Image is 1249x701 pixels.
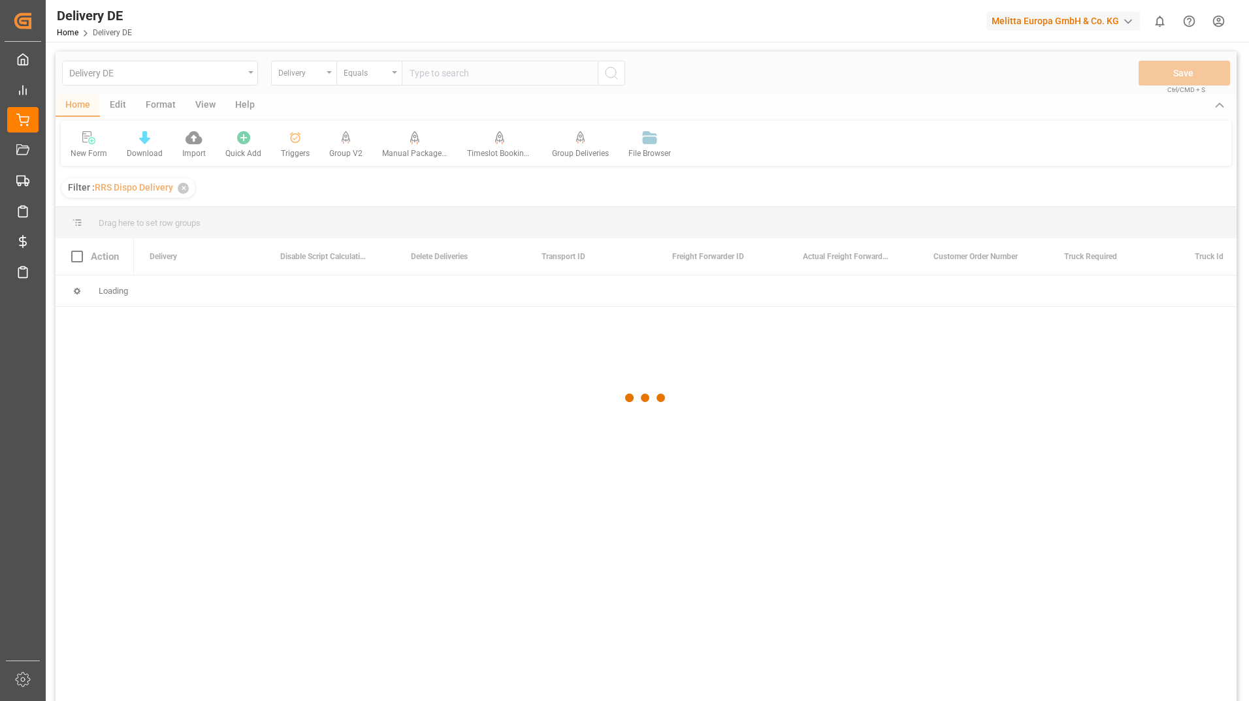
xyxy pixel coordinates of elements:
button: Melitta Europa GmbH & Co. KG [986,8,1145,33]
div: Melitta Europa GmbH & Co. KG [986,12,1140,31]
button: Help Center [1175,7,1204,36]
a: Home [57,28,78,37]
button: show 0 new notifications [1145,7,1175,36]
div: Delivery DE [57,6,132,25]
